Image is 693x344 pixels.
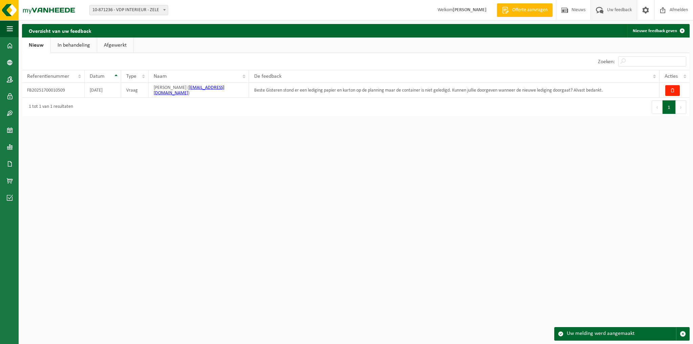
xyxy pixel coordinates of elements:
td: FB20251700010509 [22,83,85,98]
a: In behandeling [51,38,97,53]
td: Vraag [121,83,149,98]
span: Acties [665,74,678,79]
td: [DATE] [85,83,121,98]
button: Next [676,100,686,114]
button: Previous [652,100,663,114]
a: Offerte aanvragen [497,3,553,17]
span: Referentienummer [27,74,69,79]
button: 1 [663,100,676,114]
td: [PERSON_NAME] ( ) [149,83,249,98]
h2: Overzicht van uw feedback [22,24,98,37]
span: 10-871236 - VDP INTERIEUR - ZELE [90,5,168,15]
a: Nieuwe feedback geven [627,24,689,38]
span: Offerte aanvragen [511,7,549,14]
strong: [PERSON_NAME] [453,7,487,13]
div: 1 tot 1 van 1 resultaten [25,101,73,113]
span: 10-871236 - VDP INTERIEUR - ZELE [89,5,168,15]
a: Afgewerkt [97,38,133,53]
a: Nieuw [22,38,50,53]
span: Datum [90,74,105,79]
a: [EMAIL_ADDRESS][DOMAIN_NAME] [154,85,224,96]
span: Type [126,74,136,79]
td: Beste Gisteren stond er een lediging papier en karton op de planning maar de container is niet ge... [249,83,660,98]
div: Uw melding werd aangemaakt [567,327,676,340]
span: Naam [154,74,167,79]
label: Zoeken: [598,59,615,65]
span: De feedback [254,74,282,79]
